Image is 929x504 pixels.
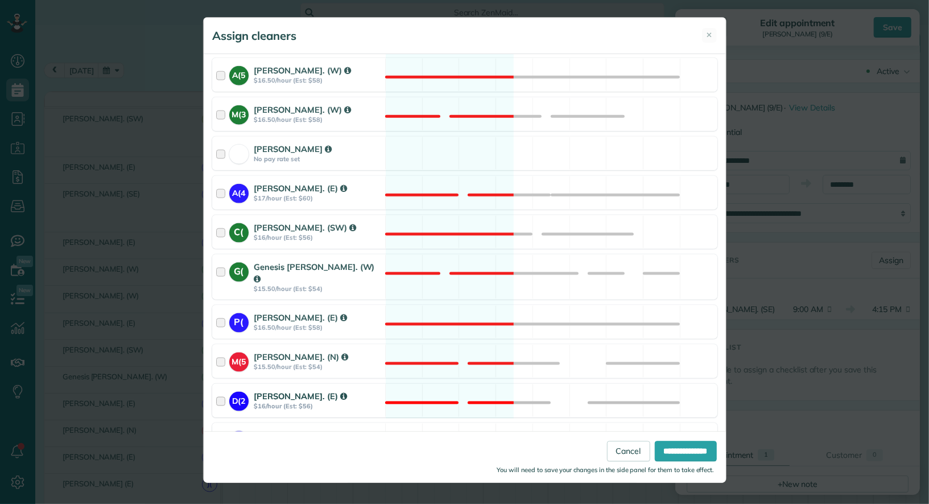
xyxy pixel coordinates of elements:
[254,76,382,84] strong: $16.50/hour (Est: $58)
[254,183,347,194] strong: [PERSON_NAME]. (E)
[229,392,249,407] strong: D(2
[254,104,351,115] strong: [PERSON_NAME]. (W)
[254,391,347,401] strong: [PERSON_NAME]. (E)
[229,223,249,239] strong: C(
[254,65,351,76] strong: [PERSON_NAME]. (W)
[254,144,332,154] strong: [PERSON_NAME]
[254,233,382,241] strong: $16/hour (Est: $56)
[254,351,348,362] strong: [PERSON_NAME]. (N)
[229,353,249,368] strong: M(5
[229,105,249,121] strong: M(3
[707,30,713,40] span: ✕
[254,323,382,331] strong: $16.50/hour (Est: $58)
[607,441,650,461] a: Cancel
[254,194,382,202] strong: $17/hour (Est: $60)
[254,363,382,371] strong: $15.50/hour (Est: $54)
[254,155,382,163] strong: No pay rate set
[497,466,715,474] small: You will need to save your changes in the side panel for them to take effect.
[213,28,297,44] h5: Assign cleaners
[254,261,375,284] strong: Genesis [PERSON_NAME]. (W)
[229,184,249,199] strong: A(4
[254,285,382,293] strong: $15.50/hour (Est: $54)
[254,402,382,410] strong: $16/hour (Est: $56)
[254,312,347,323] strong: [PERSON_NAME]. (E)
[229,313,249,329] strong: P(
[254,116,382,124] strong: $16.50/hour (Est: $58)
[229,66,249,81] strong: A(5
[254,222,356,233] strong: [PERSON_NAME]. (SW)
[254,430,345,441] strong: [PERSON_NAME] (E)
[229,263,249,278] strong: G(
